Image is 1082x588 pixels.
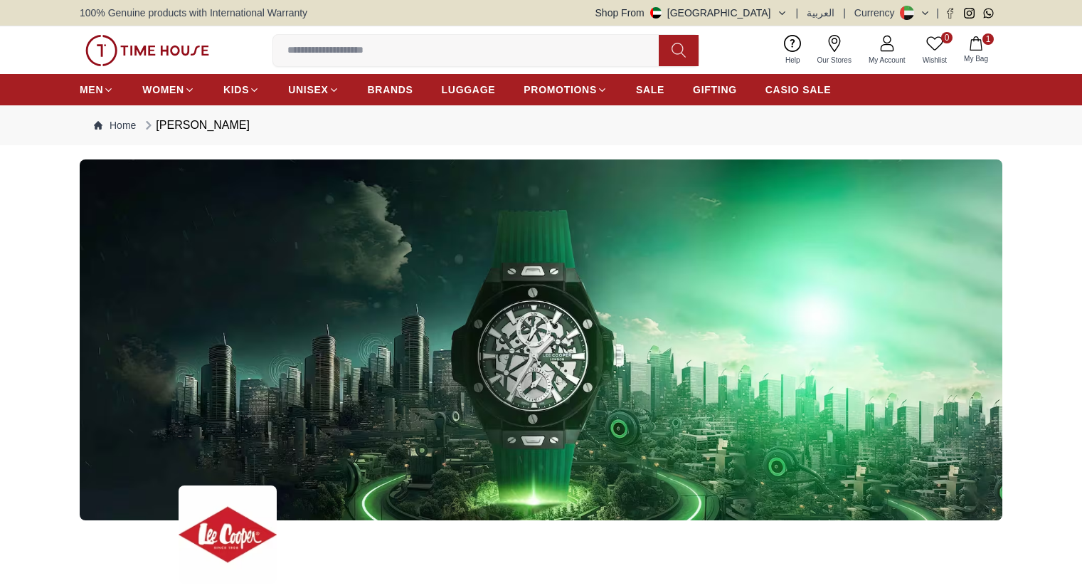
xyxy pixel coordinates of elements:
[80,83,103,97] span: MEN
[914,32,955,68] a: 0Wishlist
[80,77,114,103] a: MEN
[524,83,597,97] span: PROMOTIONS
[982,33,994,45] span: 1
[650,7,662,19] img: United Arab Emirates
[854,6,901,20] div: Currency
[693,77,737,103] a: GIFTING
[983,8,994,19] a: Whatsapp
[777,32,809,68] a: Help
[958,53,994,64] span: My Bag
[863,55,911,65] span: My Account
[936,6,939,20] span: |
[80,6,307,20] span: 100% Genuine products with International Warranty
[636,77,664,103] a: SALE
[780,55,806,65] span: Help
[765,83,832,97] span: CASIO SALE
[142,117,250,134] div: [PERSON_NAME]
[796,6,799,20] span: |
[368,83,413,97] span: BRANDS
[442,83,496,97] span: LUGGAGE
[693,83,737,97] span: GIFTING
[442,77,496,103] a: LUGGAGE
[524,77,608,103] a: PROMOTIONS
[223,77,260,103] a: KIDS
[843,6,846,20] span: |
[142,77,195,103] a: WOMEN
[179,485,277,584] img: ...
[223,83,249,97] span: KIDS
[807,6,834,20] button: العربية
[636,83,664,97] span: SALE
[964,8,975,19] a: Instagram
[142,83,184,97] span: WOMEN
[809,32,860,68] a: Our Stores
[955,33,997,67] button: 1My Bag
[917,55,953,65] span: Wishlist
[765,77,832,103] a: CASIO SALE
[80,159,1002,520] img: ...
[288,77,339,103] a: UNISEX
[812,55,857,65] span: Our Stores
[945,8,955,19] a: Facebook
[288,83,328,97] span: UNISEX
[94,118,136,132] a: Home
[368,77,413,103] a: BRANDS
[85,35,209,66] img: ...
[941,32,953,43] span: 0
[80,105,1002,145] nav: Breadcrumb
[595,6,787,20] button: Shop From[GEOGRAPHIC_DATA]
